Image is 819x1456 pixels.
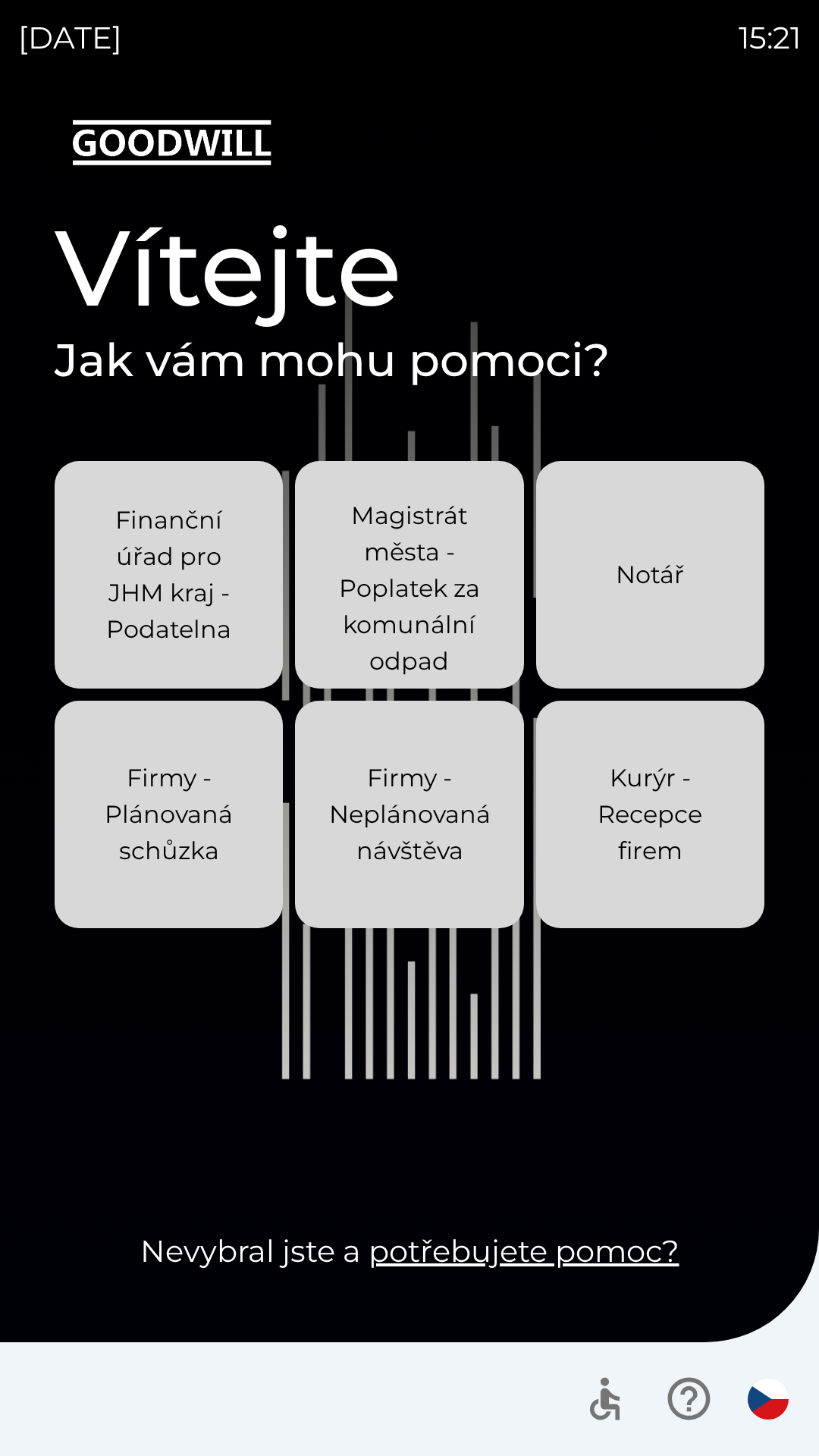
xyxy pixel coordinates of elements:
[55,701,283,928] button: Firmy - Plánovaná schůzka
[748,1379,789,1420] img: cs flag
[55,332,764,388] h2: Jak vám mohu pomoci?
[91,502,246,648] p: Finanční úřad pro JHM kraj - Podatelna
[91,760,246,869] p: Firmy - Plánovaná schůzka
[536,701,764,928] button: Kurýr - Recepce firem
[331,497,487,679] p: Magistrát města - Poplatek za komunální odpad
[55,106,764,179] img: Logo
[329,760,491,869] p: Firmy - Neplánovaná návštěva
[55,203,764,332] h1: Vítejte
[18,15,122,61] p: [DATE]
[295,701,523,928] button: Firmy - Neplánovaná návštěva
[55,461,283,689] button: Finanční úřad pro JHM kraj - Podatelna
[616,557,684,593] p: Notář
[573,760,728,869] p: Kurýr - Recepce firem
[55,1228,764,1274] p: Nevybral jste a
[295,461,523,689] button: Magistrát města - Poplatek za komunální odpad
[739,15,801,61] p: 15:21
[536,461,764,689] button: Notář
[369,1232,679,1269] a: potřebujete pomoc?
